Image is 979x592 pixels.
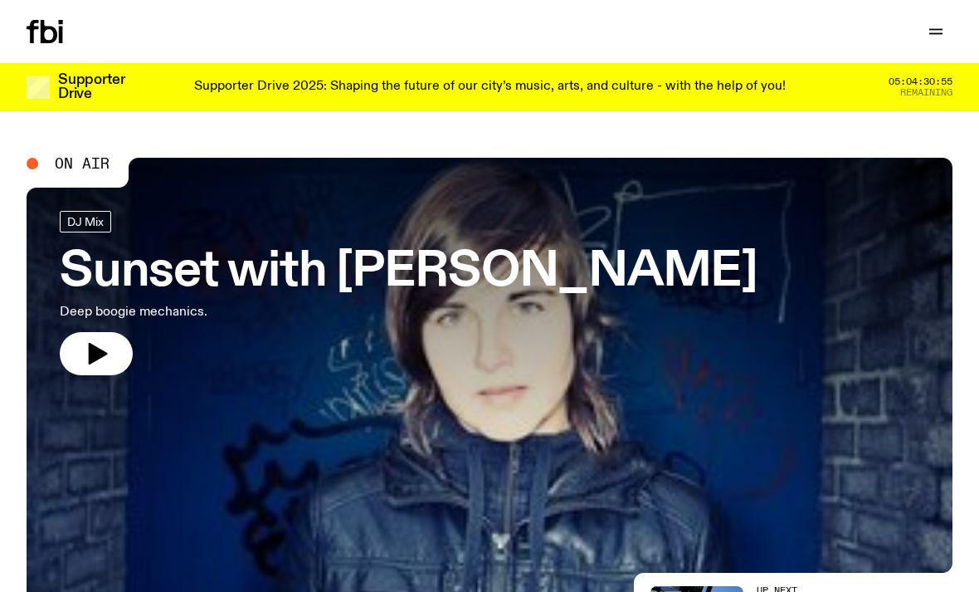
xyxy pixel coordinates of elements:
[67,215,104,228] span: DJ Mix
[60,211,111,232] a: DJ Mix
[58,73,124,101] h3: Supporter Drive
[60,249,757,296] h3: Sunset with [PERSON_NAME]
[55,156,110,171] span: On Air
[60,302,485,322] p: Deep boogie mechanics.
[60,211,757,375] a: Sunset with [PERSON_NAME]Deep boogie mechanics.
[889,77,952,86] span: 05:04:30:55
[900,88,952,97] span: Remaining
[194,80,786,95] p: Supporter Drive 2025: Shaping the future of our city’s music, arts, and culture - with the help o...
